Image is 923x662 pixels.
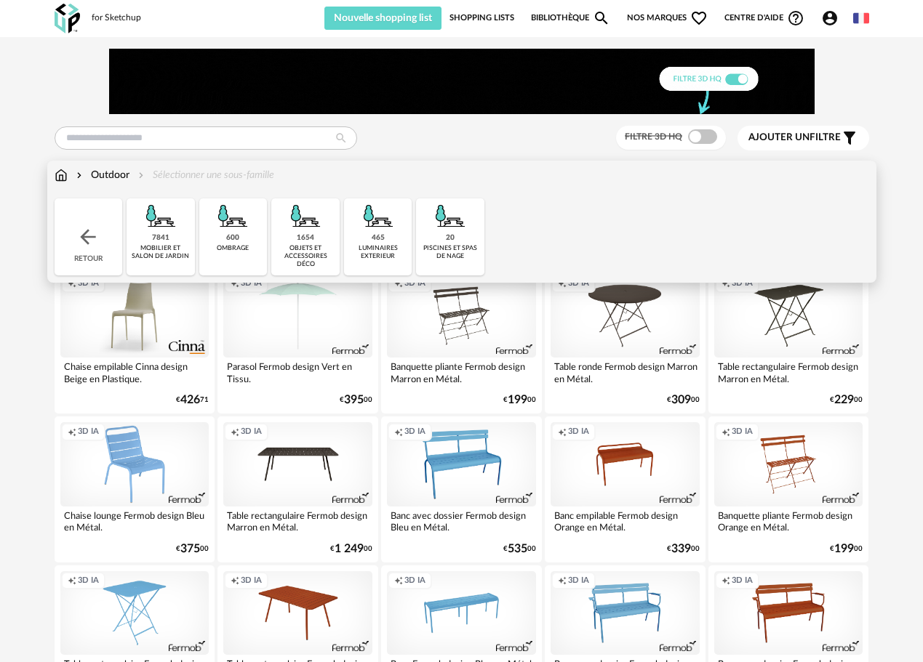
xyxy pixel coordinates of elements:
[340,395,372,405] div: € 00
[241,278,262,289] span: 3D IA
[834,544,854,554] span: 199
[55,198,123,275] div: Retour
[387,358,536,387] div: Banquette pliante Fermob design Marron en Métal.
[348,244,408,261] div: luminaires exterieur
[568,427,589,437] span: 3D IA
[381,416,542,562] a: Creation icon 3D IA Banc avec dossier Fermob design Bleu en Métal. €53500
[627,7,708,30] span: Nos marques
[404,576,425,586] span: 3D IA
[276,244,335,269] div: objets et accessoires déco
[55,168,68,182] img: svg+xml;base64,PHN2ZyB3aWR0aD0iMTYiIGhlaWdodD0iMTciIHZpZXdCb3g9IjAgMCAxNiAxNyIgZmlsbD0ibm9uZSIgeG...
[131,244,191,261] div: mobilier et salon de jardin
[625,132,682,141] span: Filtre 3D HQ
[330,544,372,554] div: € 00
[841,129,858,147] span: Filter icon
[708,268,869,413] a: Creation icon 3D IA Table rectangulaire Fermob design Marron en Métal. €22900
[180,544,200,554] span: 375
[545,268,706,413] a: Creation icon 3D IA Table ronde Fermob design Marron en Métal. €30900
[215,198,250,233] img: Outdoor.png
[732,427,753,437] span: 3D IA
[722,427,730,437] span: Creation icon
[714,506,863,536] div: Banquette pliante Fermob design Orange en Métal.
[176,544,209,554] div: € 00
[152,233,169,243] div: 7841
[787,9,804,27] span: Help Circle Outline icon
[381,268,542,413] a: Creation icon 3D IA Banquette pliante Fermob design Marron en Métal. €19900
[68,576,76,586] span: Creation icon
[671,395,691,405] span: 309
[231,427,239,437] span: Creation icon
[748,132,810,142] span: Ajouter un
[372,233,385,243] div: 465
[143,198,178,233] img: Outdoor.png
[449,7,514,30] a: Shopping Lists
[671,544,691,554] span: 339
[334,13,432,23] span: Nouvelle shopping list
[722,278,730,289] span: Creation icon
[394,427,403,437] span: Creation icon
[76,225,100,249] img: svg+xml;base64,PHN2ZyB3aWR0aD0iMjQiIGhlaWdodD0iMjQiIHZpZXdCb3g9IjAgMCAyNCAyNCIgZmlsbD0ibm9uZSIgeG...
[180,395,200,405] span: 426
[288,198,323,233] img: Outdoor.png
[109,49,815,114] img: FILTRE%20HQ%20NEW_V1%20(4).gif
[361,198,396,233] img: Outdoor.png
[60,506,209,536] div: Chaise lounge Fermob design Bleu en Métal.
[558,278,567,289] span: Creation icon
[394,278,403,289] span: Creation icon
[73,168,85,182] img: svg+xml;base64,PHN2ZyB3aWR0aD0iMTYiIGhlaWdodD0iMTYiIHZpZXdCb3g9IjAgMCAxNiAxNiIgZmlsbD0ibm9uZSIgeG...
[92,12,141,24] div: for Sketchup
[297,233,314,243] div: 1654
[551,506,700,536] div: Banc empilable Fermob design Orange en Métal.
[508,395,527,405] span: 199
[714,358,863,387] div: Table rectangulaire Fermob design Marron en Métal.
[217,416,378,562] a: Creation icon 3D IA Table rectangulaire Fermob design Marron en Métal. €1 24900
[593,9,610,27] span: Magnify icon
[241,576,262,586] span: 3D IA
[387,506,536,536] div: Banc avec dossier Fermob design Bleu en Métal.
[60,358,209,387] div: Chaise empilable Cinna design Beige en Plastique.
[176,395,209,405] div: € 71
[853,10,869,26] img: fr
[344,395,364,405] span: 395
[738,126,869,150] button: Ajouter unfiltre Filter icon
[568,576,589,586] span: 3D IA
[551,358,700,387] div: Table ronde Fermob design Marron en Métal.
[68,427,76,437] span: Creation icon
[226,233,239,243] div: 600
[55,4,80,33] img: OXP
[690,9,708,27] span: Heart Outline icon
[830,544,863,554] div: € 00
[503,544,536,554] div: € 00
[394,576,403,586] span: Creation icon
[217,268,378,413] a: Creation icon 3D IA Parasol Fermob design Vert en Tissu. €39500
[708,416,869,562] a: Creation icon 3D IA Banquette pliante Fermob design Orange en Métal. €19900
[446,233,455,243] div: 20
[821,9,845,27] span: Account Circle icon
[223,358,372,387] div: Parasol Fermob design Vert en Tissu.
[404,427,425,437] span: 3D IA
[732,278,753,289] span: 3D IA
[217,244,249,252] div: ombrage
[503,395,536,405] div: € 00
[78,576,99,586] span: 3D IA
[223,506,372,536] div: Table rectangulaire Fermob design Marron en Métal.
[78,278,99,289] span: 3D IA
[732,576,753,586] span: 3D IA
[834,395,854,405] span: 229
[558,427,567,437] span: Creation icon
[821,9,839,27] span: Account Circle icon
[231,278,239,289] span: Creation icon
[508,544,527,554] span: 535
[558,576,567,586] span: Creation icon
[830,395,863,405] div: € 00
[724,9,805,27] span: Centre d'aideHelp Circle Outline icon
[78,427,99,437] span: 3D IA
[722,576,730,586] span: Creation icon
[545,416,706,562] a: Creation icon 3D IA Banc empilable Fermob design Orange en Métal. €33900
[68,278,76,289] span: Creation icon
[404,278,425,289] span: 3D IA
[231,576,239,586] span: Creation icon
[55,416,215,562] a: Creation icon 3D IA Chaise lounge Fermob design Bleu en Métal. €37500
[531,7,611,30] a: BibliothèqueMagnify icon
[241,427,262,437] span: 3D IA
